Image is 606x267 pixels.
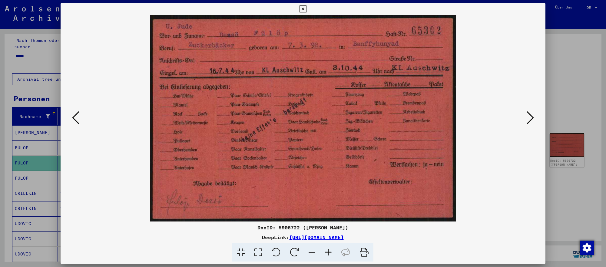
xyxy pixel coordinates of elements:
[61,224,545,231] div: DocID: 5906722 ([PERSON_NAME])
[579,240,594,255] div: Zustimmung ändern
[61,234,545,241] div: DeepLink:
[81,15,525,221] img: 001.jpg
[289,234,344,240] a: [URL][DOMAIN_NAME]
[580,241,594,255] img: Zustimmung ändern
